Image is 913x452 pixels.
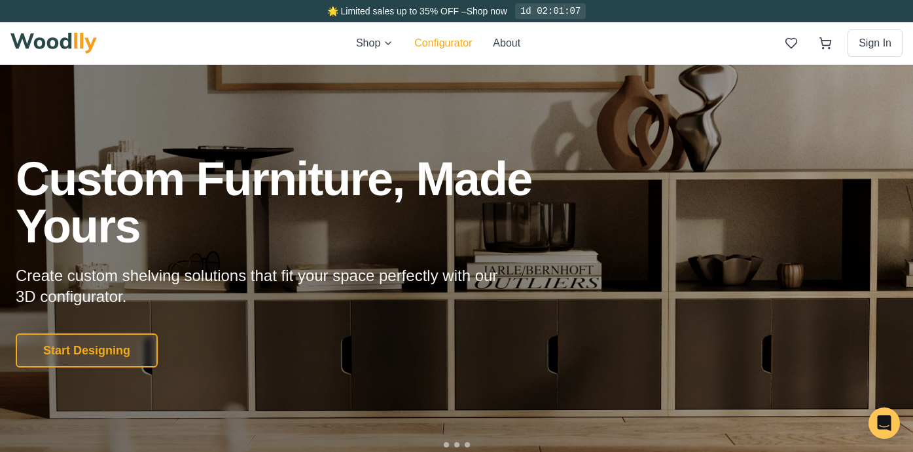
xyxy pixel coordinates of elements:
h1: Custom Furniture, Made Yours [16,155,602,250]
button: Start Designing [16,333,158,367]
div: 1d 02:01:07 [515,3,586,19]
button: Sign In [848,29,903,57]
p: Create custom shelving solutions that fit your space perfectly with our 3D configurator. [16,265,518,307]
button: About [493,35,520,51]
button: Configurator [414,35,472,51]
button: Shop [356,35,393,51]
span: 🌟 Limited sales up to 35% OFF – [327,6,467,16]
div: Open Intercom Messenger [868,407,900,439]
img: Woodlly [10,33,97,54]
a: Shop now [467,6,507,16]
